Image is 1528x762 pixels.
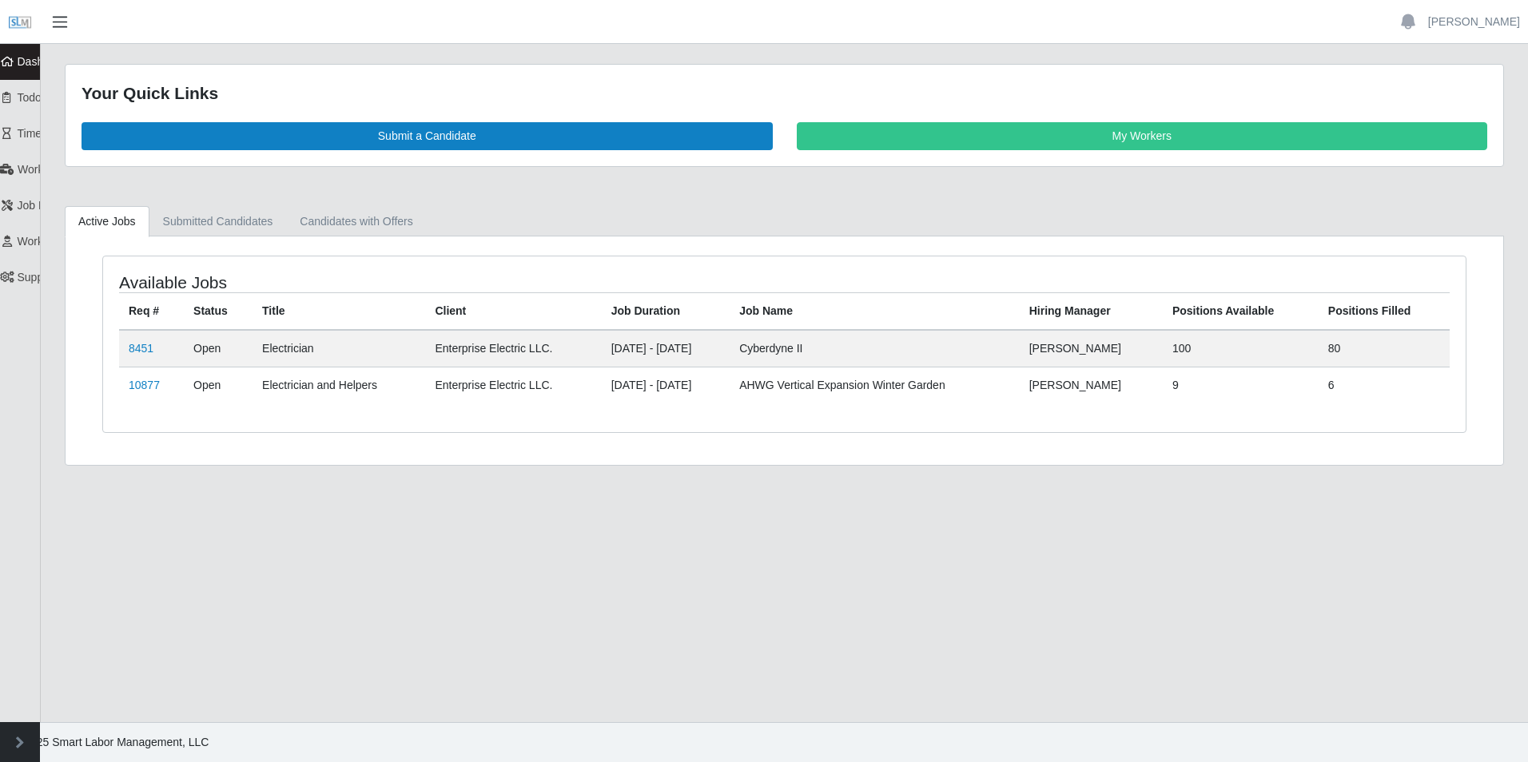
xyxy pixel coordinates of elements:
[1319,330,1450,367] td: 80
[425,292,601,330] th: Client
[286,206,426,237] a: Candidates with Offers
[184,292,253,330] th: Status
[8,10,32,34] img: SLM Logo
[1020,292,1163,330] th: Hiring Manager
[18,199,86,212] span: Job Requests
[1020,330,1163,367] td: [PERSON_NAME]
[602,330,730,367] td: [DATE] - [DATE]
[18,271,102,284] span: Supplier Settings
[730,292,1020,330] th: Job Name
[119,292,184,330] th: Req #
[184,367,253,403] td: Open
[65,206,149,237] a: Active Jobs
[82,81,1487,106] div: Your Quick Links
[1319,292,1450,330] th: Positions Filled
[797,122,1488,150] a: My Workers
[18,91,42,104] span: Todo
[129,342,153,355] a: 8451
[18,127,75,140] span: Timesheets
[602,292,730,330] th: Job Duration
[253,292,425,330] th: Title
[253,330,425,367] td: Electrician
[425,367,601,403] td: Enterprise Electric LLC.
[129,379,160,391] a: 10877
[82,122,773,150] a: Submit a Candidate
[730,330,1020,367] td: Cyberdyne II
[602,367,730,403] td: [DATE] - [DATE]
[425,330,601,367] td: Enterprise Electric LLC.
[1428,14,1520,30] a: [PERSON_NAME]
[1319,367,1450,403] td: 6
[18,163,113,176] span: Worker Timesheets
[1163,292,1319,330] th: Positions Available
[184,330,253,367] td: Open
[119,272,659,292] h4: Available Jobs
[730,367,1020,403] td: AHWG Vertical Expansion Winter Garden
[1020,367,1163,403] td: [PERSON_NAME]
[1163,330,1319,367] td: 100
[18,235,59,248] span: Workers
[18,55,73,68] span: Dashboard
[149,206,287,237] a: Submitted Candidates
[253,367,425,403] td: Electrician and Helpers
[1163,367,1319,403] td: 9
[13,736,209,748] span: © 2025 Smart Labor Management, LLC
